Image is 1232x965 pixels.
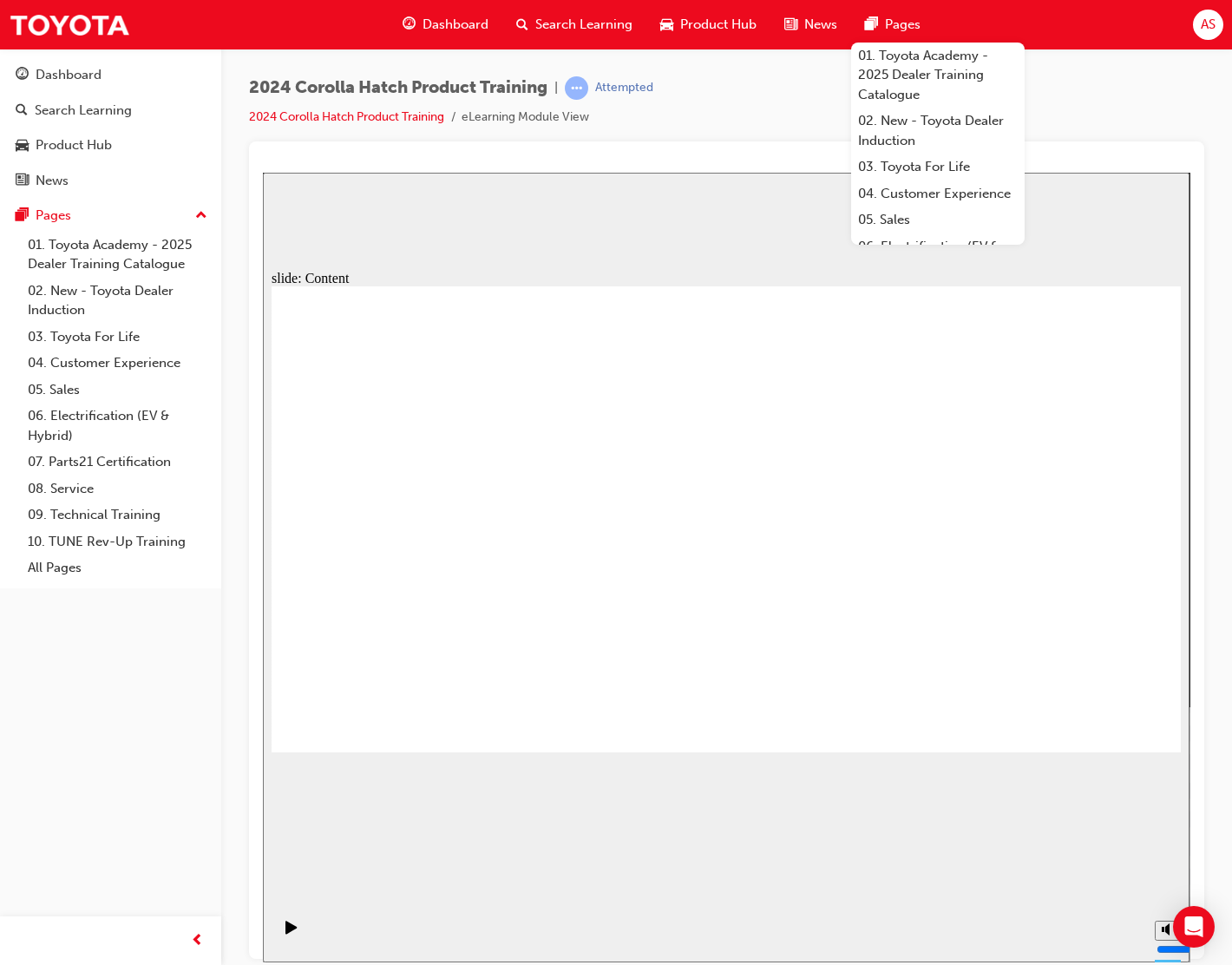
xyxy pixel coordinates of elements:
span: up-icon [195,205,207,227]
a: News [7,165,214,197]
span: Search Learning [535,15,632,35]
a: Dashboard [7,59,214,91]
span: learningRecordVerb_ATTEMPT-icon [565,76,588,100]
div: Dashboard [36,65,102,85]
span: | [554,78,558,98]
span: Dashboard [423,15,488,35]
img: Trak [9,5,130,44]
span: car-icon [660,14,673,36]
span: Product Hub [680,15,757,35]
button: Play (Ctrl+Alt+P) [9,747,38,777]
div: playback controls [9,733,38,790]
a: guage-iconDashboard [389,7,502,43]
button: DashboardSearch LearningProduct HubNews [7,56,214,200]
a: 05. Sales [21,377,214,404]
div: misc controls [883,733,918,790]
span: News [804,15,837,35]
a: 01. Toyota Academy - 2025 Dealer Training Catalogue [851,43,1025,108]
div: Attempted [595,80,653,96]
span: search-icon [16,103,28,119]
div: Product Hub [36,135,112,155]
a: 07. Parts21 Certification [21,449,214,476]
div: Search Learning [35,101,132,121]
a: 02. New - Toyota Dealer Induction [851,108,1025,154]
span: 2024 Corolla Hatch Product Training [249,78,547,98]
button: Pages [7,200,214,232]
a: 03. Toyota For Life [851,154,1025,181]
a: car-iconProduct Hub [646,7,770,43]
a: 06. Electrification (EV & Hybrid) [851,233,1025,279]
span: news-icon [784,14,797,36]
a: 2024 Corolla Hatch Product Training [249,109,444,124]
span: car-icon [16,138,29,154]
span: pages-icon [865,14,878,36]
a: All Pages [21,555,214,581]
span: prev-icon [191,930,204,952]
span: Pages [885,15,921,35]
span: search-icon [516,14,528,36]
span: pages-icon [16,208,29,224]
a: search-iconSearch Learning [502,7,646,43]
a: news-iconNews [770,7,851,43]
a: Search Learning [7,95,214,127]
a: pages-iconPages [851,7,934,43]
a: 10. TUNE Rev-Up Training [21,528,214,555]
a: Product Hub [7,129,214,161]
span: news-icon [16,174,29,189]
input: volume [894,770,1006,784]
button: AS [1193,10,1223,40]
a: 01. Toyota Academy - 2025 Dealer Training Catalogue [21,232,214,278]
div: News [36,171,69,191]
a: 06. Electrification (EV & Hybrid) [21,403,214,449]
span: guage-icon [403,14,416,36]
a: 05. Sales [851,207,1025,233]
a: 03. Toyota For Life [21,324,214,351]
span: AS [1201,15,1216,35]
a: 02. New - Toyota Dealer Induction [21,278,214,324]
span: guage-icon [16,68,29,83]
a: 04. Customer Experience [851,181,1025,207]
li: eLearning Module View [462,108,589,128]
div: Pages [36,206,71,226]
button: Mute (Ctrl+Alt+M) [892,748,920,768]
div: Open Intercom Messenger [1173,906,1215,948]
a: 09. Technical Training [21,502,214,528]
a: 04. Customer Experience [21,350,214,377]
a: 08. Service [21,476,214,502]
